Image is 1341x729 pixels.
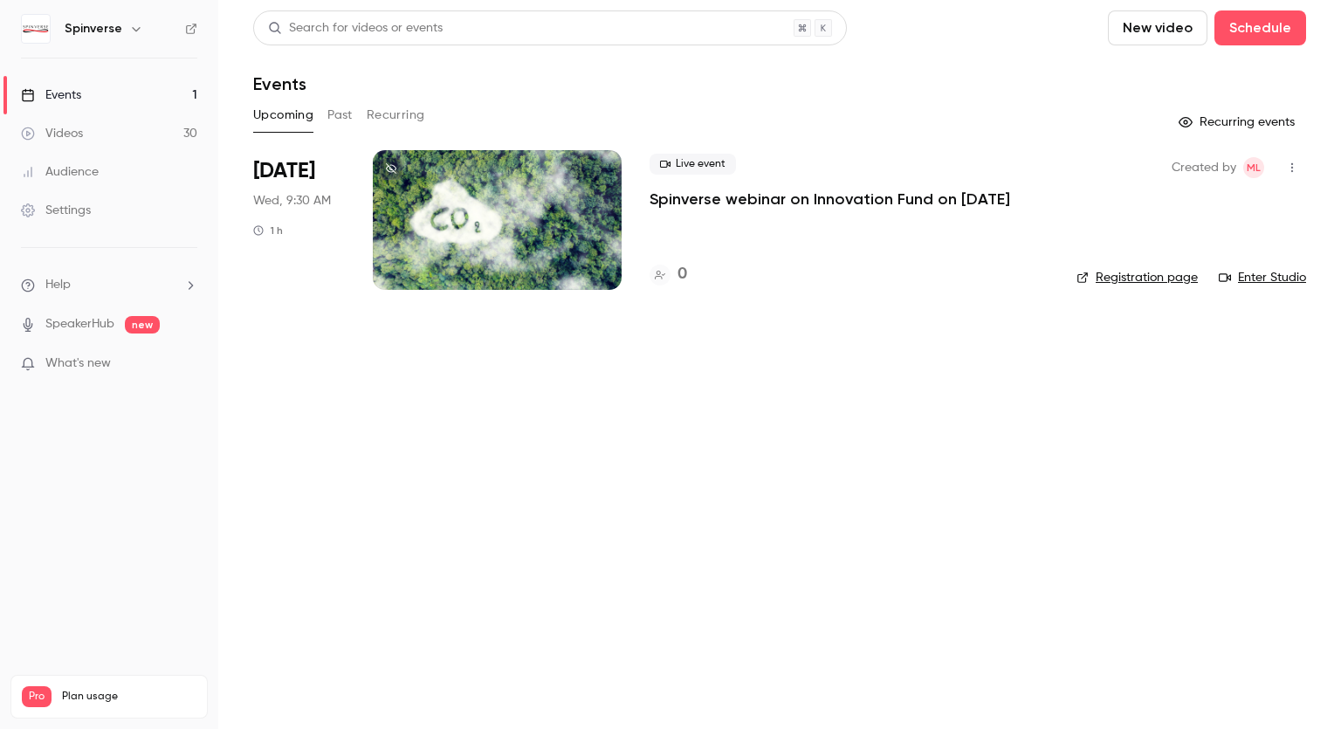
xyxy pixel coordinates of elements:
[21,276,197,294] li: help-dropdown-opener
[677,263,687,286] h4: 0
[1247,157,1261,178] span: ML
[1171,108,1306,136] button: Recurring events
[650,189,1010,210] a: Spinverse webinar on Innovation Fund on [DATE]
[253,157,315,185] span: [DATE]
[45,276,71,294] span: Help
[21,202,91,219] div: Settings
[650,263,687,286] a: 0
[125,316,160,334] span: new
[21,163,99,181] div: Audience
[22,686,52,707] span: Pro
[1219,269,1306,286] a: Enter Studio
[253,73,306,94] h1: Events
[253,150,345,290] div: Nov 5 Wed, 9:30 AM (Europe/Helsinki)
[176,356,197,372] iframe: Noticeable Trigger
[268,19,443,38] div: Search for videos or events
[253,101,313,129] button: Upcoming
[650,154,736,175] span: Live event
[1243,157,1264,178] span: Maarit Liimatta
[1172,157,1236,178] span: Created by
[1076,269,1198,286] a: Registration page
[253,224,283,237] div: 1 h
[22,15,50,43] img: Spinverse
[367,101,425,129] button: Recurring
[253,192,331,210] span: Wed, 9:30 AM
[62,690,196,704] span: Plan usage
[327,101,353,129] button: Past
[45,315,114,334] a: SpeakerHub
[1214,10,1306,45] button: Schedule
[21,86,81,104] div: Events
[21,125,83,142] div: Videos
[45,354,111,373] span: What's new
[65,20,122,38] h6: Spinverse
[1108,10,1207,45] button: New video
